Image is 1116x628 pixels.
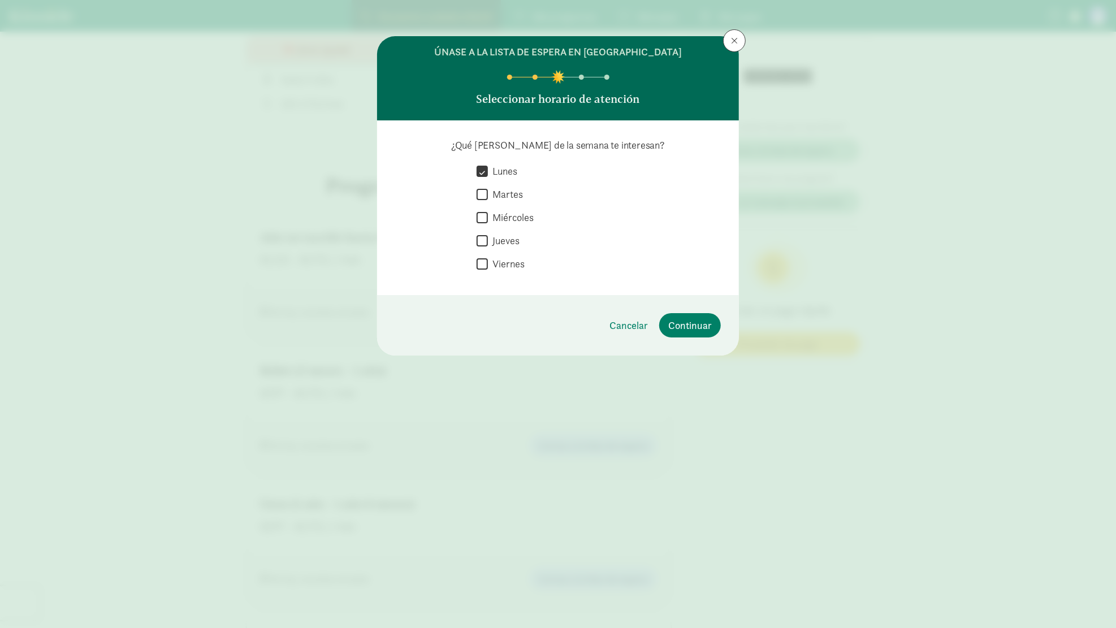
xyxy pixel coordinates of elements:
[659,313,721,337] button: Continuar
[451,138,665,151] font: ¿Qué [PERSON_NAME] de la semana te interesan?
[600,313,657,337] button: Cancelar
[668,319,712,332] font: Continuar
[609,319,648,332] font: Cancelar
[492,211,534,224] font: Miércoles
[492,257,525,270] font: Viernes
[434,45,682,58] font: Únase a la lista de espera en [GEOGRAPHIC_DATA]
[492,164,517,177] font: Lunes
[477,92,640,106] font: Seleccionar horario de atención
[492,234,520,247] font: Jueves
[492,188,523,201] font: Martes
